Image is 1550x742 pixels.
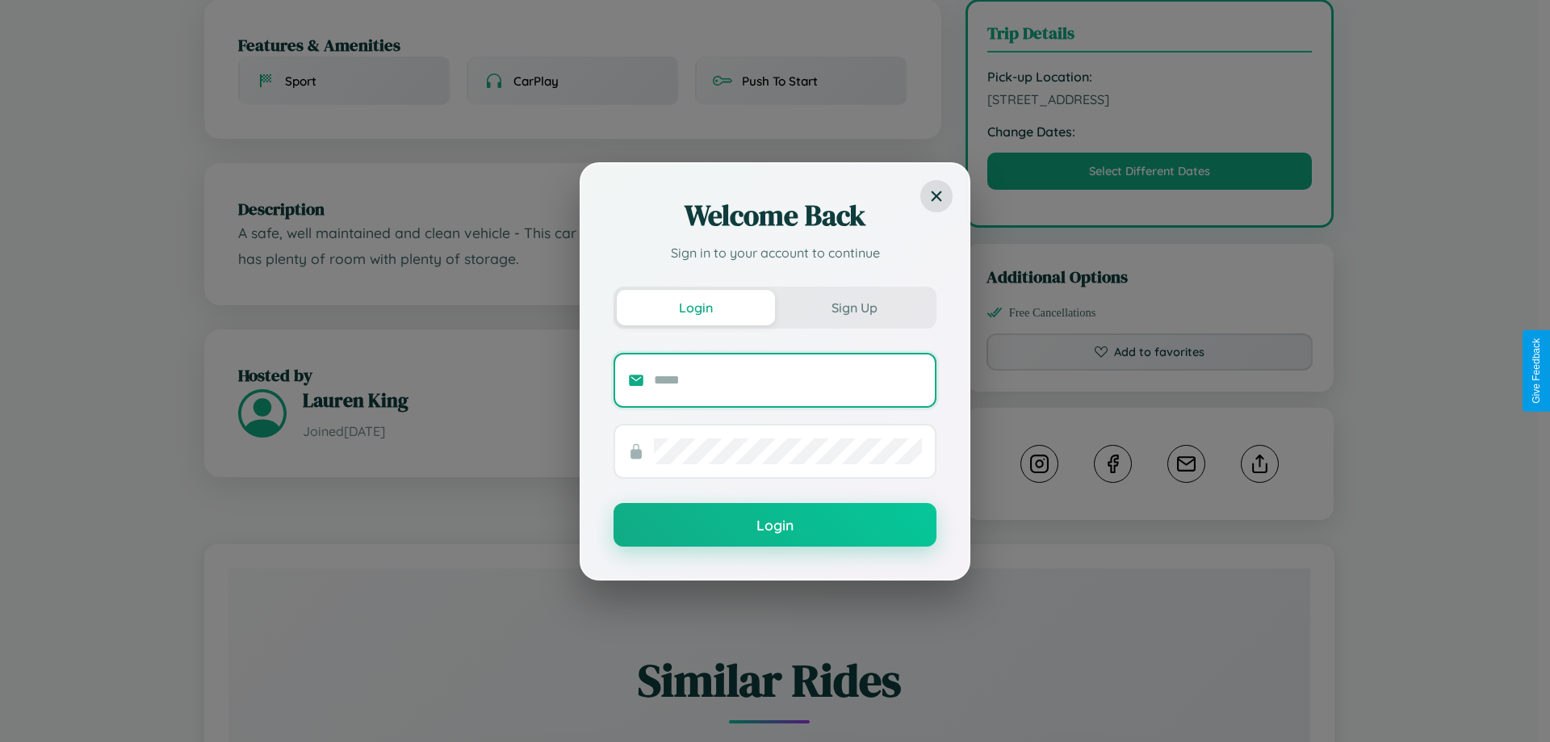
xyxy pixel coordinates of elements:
p: Sign in to your account to continue [614,243,936,262]
h2: Welcome Back [614,196,936,235]
button: Sign Up [775,290,933,325]
div: Give Feedback [1531,338,1542,404]
button: Login [614,503,936,547]
button: Login [617,290,775,325]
